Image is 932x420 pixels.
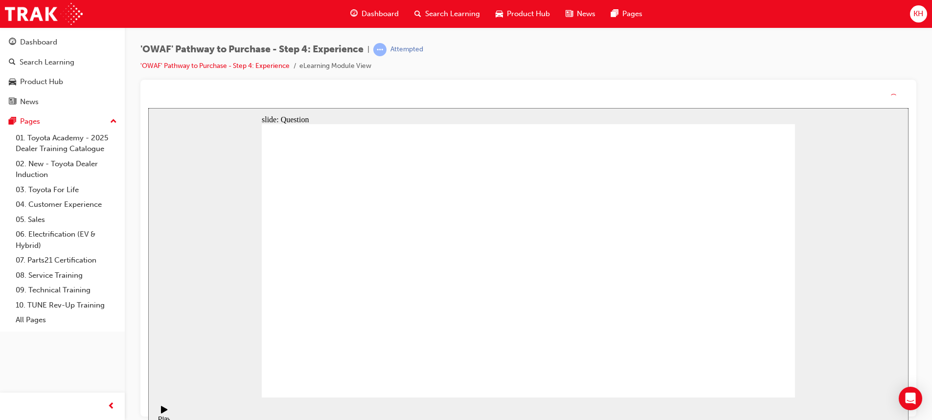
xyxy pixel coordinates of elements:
a: search-iconSearch Learning [407,4,488,24]
span: Dashboard [362,8,399,20]
span: Search Learning [425,8,480,20]
div: playback controls [5,289,22,321]
span: search-icon [414,8,421,20]
a: 'OWAF' Pathway to Purchase - Step 4: Experience [140,62,290,70]
span: guage-icon [350,8,358,20]
a: 10. TUNE Rev-Up Training [12,298,121,313]
img: Trak [5,3,83,25]
span: pages-icon [611,8,618,20]
a: news-iconNews [558,4,603,24]
a: 09. Technical Training [12,283,121,298]
div: News [20,96,39,108]
span: Pages [622,8,642,20]
a: 04. Customer Experience [12,197,121,212]
li: eLearning Module View [299,61,371,72]
span: car-icon [9,78,16,87]
div: Open Intercom Messenger [899,387,922,410]
span: guage-icon [9,38,16,47]
span: pages-icon [9,117,16,126]
a: car-iconProduct Hub [488,4,558,24]
a: 06. Electrification (EV & Hybrid) [12,227,121,253]
button: Pages [4,112,121,131]
a: 02. New - Toyota Dealer Induction [12,156,121,182]
a: 03. Toyota For Life [12,182,121,198]
span: search-icon [9,58,16,67]
div: Attempted [390,45,423,54]
button: KH [910,5,927,22]
a: Search Learning [4,53,121,71]
a: 05. Sales [12,212,121,227]
a: pages-iconPages [603,4,650,24]
span: up-icon [110,115,117,128]
span: Product Hub [507,8,550,20]
span: news-icon [566,8,573,20]
span: learningRecordVerb_ATTEMPT-icon [373,43,386,56]
div: Dashboard [20,37,57,48]
div: Play (Ctrl+Alt+P) [8,307,24,322]
button: DashboardSearch LearningProduct HubNews [4,31,121,112]
div: Product Hub [20,76,63,88]
a: 07. Parts21 Certification [12,253,121,268]
a: Product Hub [4,73,121,91]
span: prev-icon [108,400,115,413]
button: Play (Ctrl+Alt+P) [5,297,22,314]
span: | [367,44,369,55]
a: News [4,93,121,111]
div: Pages [20,116,40,127]
a: guage-iconDashboard [342,4,407,24]
div: Search Learning [20,57,74,68]
span: car-icon [496,8,503,20]
span: 'OWAF' Pathway to Purchase - Step 4: Experience [140,44,364,55]
span: KH [913,8,923,20]
a: Dashboard [4,33,121,51]
span: news-icon [9,98,16,107]
a: 01. Toyota Academy - 2025 Dealer Training Catalogue [12,131,121,156]
span: News [577,8,595,20]
a: All Pages [12,312,121,328]
a: 08. Service Training [12,268,121,283]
